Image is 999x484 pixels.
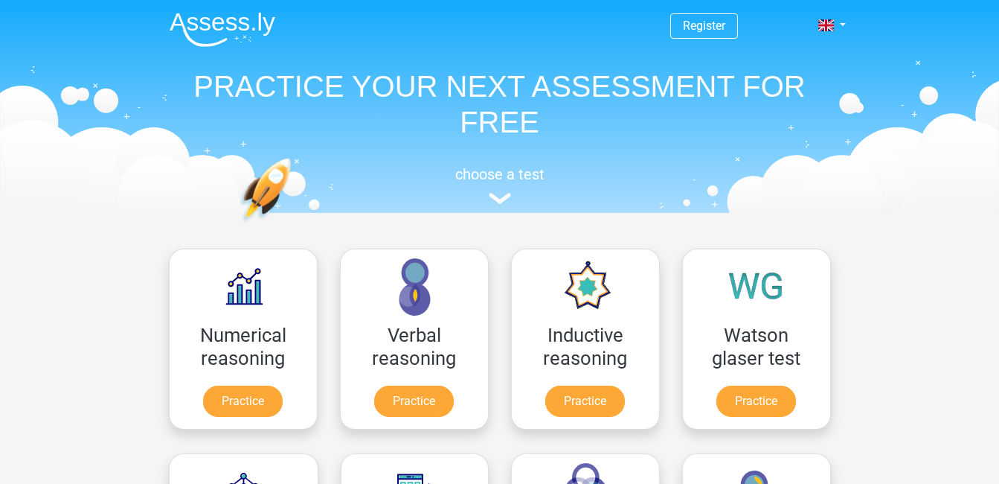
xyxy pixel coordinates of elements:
[240,158,349,293] img: practice
[203,386,283,417] a: Practice
[545,386,625,417] a: Practice
[374,386,454,417] a: Practice
[683,19,725,33] a: Register
[158,165,842,183] h5: choose a test
[158,165,842,205] a: choose a test
[170,12,275,47] img: Assessly
[716,386,796,417] a: Practice
[489,193,511,204] img: assessment
[158,69,842,140] h1: PRACTICE YOUR NEXT ASSESSMENT FOR FREE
